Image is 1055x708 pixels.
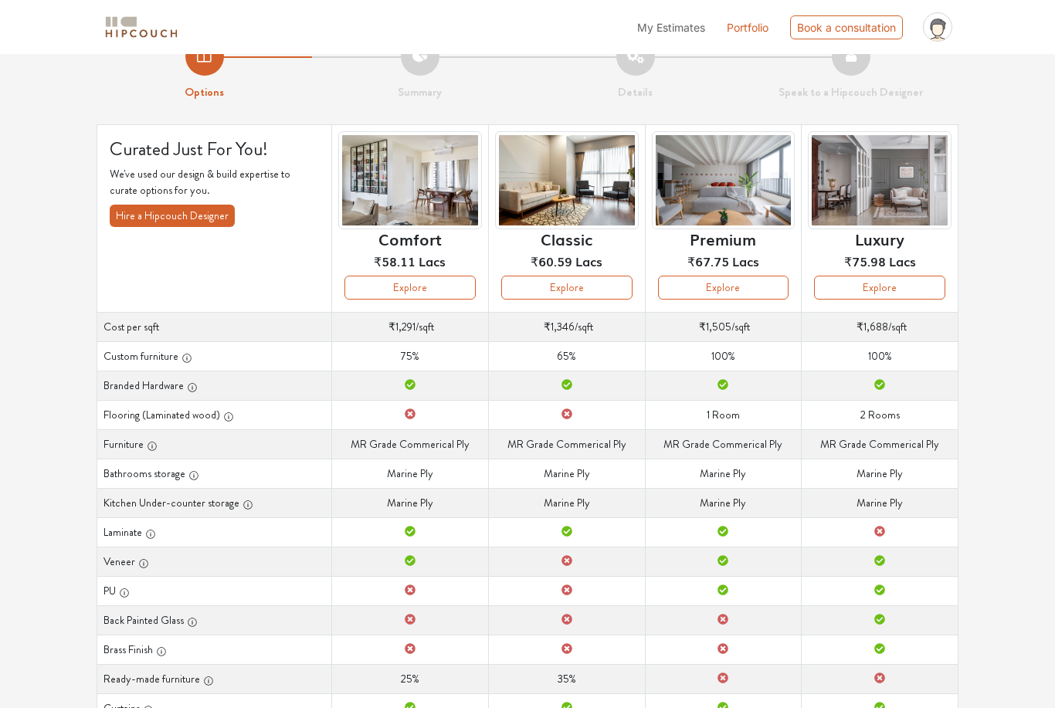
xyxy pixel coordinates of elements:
span: ₹60.59 [531,252,572,270]
img: header-preview [495,131,639,229]
td: MR Grade Commerical Ply [802,429,958,459]
span: ₹58.11 [374,252,416,270]
button: Hire a Hipcouch Designer [110,205,235,227]
td: 1 Room [645,400,802,429]
strong: Summary [398,83,442,100]
td: /sqft [802,312,958,341]
span: Lacs [419,252,446,270]
th: PU [97,576,332,605]
th: Kitchen Under-counter storage [97,488,332,517]
td: /sqft [332,312,489,341]
img: header-preview [338,131,482,229]
a: Portfolio [727,19,768,36]
td: 100% [802,341,958,371]
span: ₹67.75 [687,252,729,270]
button: Explore [658,276,789,300]
th: Flooring (Laminated wood) [97,400,332,429]
td: Marine Ply [802,488,958,517]
span: logo-horizontal.svg [103,10,180,45]
span: Lacs [889,252,916,270]
span: Lacs [732,252,759,270]
button: Explore [814,276,945,300]
th: Cost per sqft [97,312,332,341]
td: 100% [645,341,802,371]
strong: Speak to a Hipcouch Designer [779,83,923,100]
th: Custom furniture [97,341,332,371]
td: 65% [488,341,645,371]
span: ₹1,291 [388,319,416,334]
td: Marine Ply [645,459,802,488]
td: MR Grade Commerical Ply [488,429,645,459]
td: Marine Ply [802,459,958,488]
th: Back Painted Glass [97,605,332,635]
h4: Curated Just For You! [110,137,319,160]
td: MR Grade Commerical Ply [332,429,489,459]
span: ₹75.98 [844,252,886,270]
span: Lacs [575,252,602,270]
span: ₹1,505 [699,319,731,334]
th: Laminate [97,517,332,547]
td: 75% [332,341,489,371]
th: Branded Hardware [97,371,332,400]
th: Furniture [97,429,332,459]
span: My Estimates [637,21,705,34]
h6: Classic [541,229,592,248]
strong: Details [618,83,653,100]
td: 2 Rooms [802,400,958,429]
td: Marine Ply [332,488,489,517]
th: Ready-made furniture [97,664,332,693]
td: 25% [332,664,489,693]
h6: Luxury [855,229,904,248]
td: /sqft [645,312,802,341]
td: Marine Ply [645,488,802,517]
span: ₹1,688 [857,319,888,334]
button: Explore [501,276,633,300]
td: Marine Ply [488,459,645,488]
td: Marine Ply [332,459,489,488]
img: logo-horizontal.svg [103,14,180,41]
h6: Premium [690,229,756,248]
th: Brass Finish [97,635,332,664]
p: We've used our design & build expertise to curate options for you. [110,166,319,198]
th: Bathrooms storage [97,459,332,488]
span: ₹1,346 [544,319,575,334]
td: 35% [488,664,645,693]
div: Book a consultation [790,15,903,39]
td: Marine Ply [488,488,645,517]
img: header-preview [652,131,795,229]
img: header-preview [808,131,952,229]
td: /sqft [488,312,645,341]
th: Veneer [97,547,332,576]
h6: Comfort [378,229,442,248]
button: Explore [344,276,476,300]
td: MR Grade Commerical Ply [645,429,802,459]
strong: Options [185,83,224,100]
